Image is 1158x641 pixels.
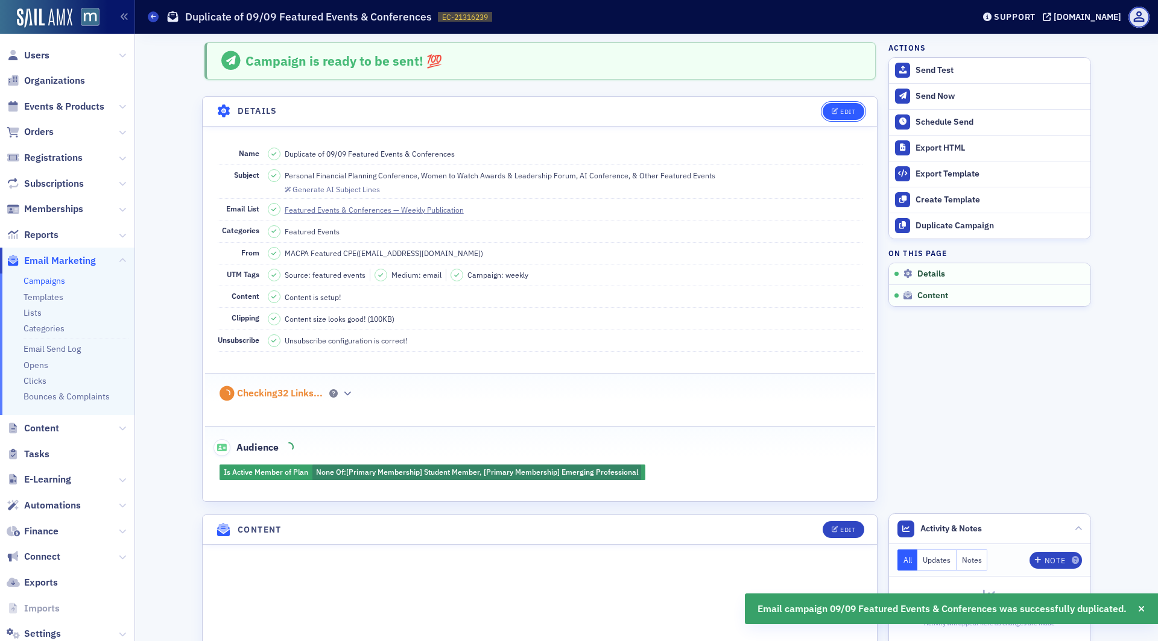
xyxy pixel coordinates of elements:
a: Subscriptions [7,177,84,190]
div: Edit [840,108,855,115]
h1: Duplicate of 09/09 Featured Events & Conferences [185,10,432,24]
h4: Actions [888,42,926,53]
span: Name [239,148,259,158]
button: Edit [823,103,864,120]
a: Events & Products [7,100,104,113]
a: Imports [7,602,60,615]
span: EC-21316239 [442,12,488,22]
button: Notes [957,549,988,571]
a: Connect [7,550,60,563]
button: Send Now [889,83,1090,109]
div: [DOMAIN_NAME] [1054,11,1121,22]
a: Email Marketing [7,254,96,267]
a: Exports [7,576,58,589]
span: Subject [234,170,259,180]
div: Featured Events [285,226,340,237]
span: Exports [24,576,58,589]
a: Orders [7,125,54,139]
a: Email Send Log [24,343,81,354]
button: Duplicate Campaign [889,213,1090,239]
a: Create Template [889,187,1090,213]
div: Generate AI Subject Lines [293,186,380,193]
a: Content [7,422,59,435]
a: Clicks [24,375,46,386]
a: Memberships [7,202,83,216]
span: UTM Tags [227,269,259,279]
span: Automations [24,499,81,512]
span: Organizations [24,74,85,87]
button: [DOMAIN_NAME] [1043,13,1125,21]
a: Tasks [7,448,49,461]
a: Organizations [7,74,85,87]
a: Export Template [889,161,1090,187]
span: Unsubscribe configuration is correct! [285,335,407,346]
h4: Content [238,524,282,536]
span: Content is setup! [285,292,341,302]
span: Campaign is ready to be sent! 💯 [245,52,442,69]
button: Send Test [889,58,1090,83]
a: Featured Events & Conferences — Weekly Publication [285,204,475,215]
a: Settings [7,627,61,640]
span: From [241,248,259,257]
a: Reports [7,228,59,242]
a: Users [7,49,49,62]
span: Content size looks good! (100KB) [285,313,394,324]
a: Templates [24,292,63,302]
span: Email Marketing [24,254,96,267]
span: Settings [24,627,61,640]
span: Orders [24,125,54,139]
button: Note [1030,552,1082,569]
button: All [897,549,918,571]
div: Send Test [916,65,1084,76]
span: Finance [24,525,59,538]
span: Source: featured events [285,269,365,280]
div: Create Template [916,195,1084,205]
a: View Homepage [72,8,100,28]
span: Imports [24,602,60,615]
a: Campaigns [24,275,65,286]
span: Reports [24,228,59,242]
div: Checking 32 Links ... [237,387,323,399]
div: Export Template [916,169,1084,180]
img: SailAMX [17,8,72,28]
span: Memberships [24,202,83,216]
span: Categories [222,225,259,235]
span: Activity & Notes [920,522,982,535]
h4: Details [238,105,277,117]
span: Medium: email [391,269,441,280]
span: Campaign: weekly [467,269,528,280]
a: Bounces & Complaints [24,391,110,402]
span: Content [24,422,59,435]
a: Automations [7,499,81,512]
span: Details [917,269,945,280]
a: Lists [24,307,42,318]
span: Tasks [24,448,49,461]
div: Note [1045,557,1065,564]
a: Opens [24,360,48,371]
span: Connect [24,550,60,563]
img: SailAMX [81,8,100,27]
div: Schedule Send [916,117,1084,128]
span: MACPA Featured CPE ( [EMAIL_ADDRESS][DOMAIN_NAME] ) [285,248,483,258]
span: Clipping [232,313,259,322]
span: Registrations [24,151,83,164]
span: Email campaign 09/09 Featured Events & Conferences was successfully duplicated. [758,602,1127,616]
span: Email List [226,204,259,213]
a: E-Learning [7,473,71,486]
div: Support [994,11,1036,22]
a: Registrations [7,151,83,164]
div: Duplicate Campaign [916,220,1084,231]
button: Edit [823,521,864,538]
a: Finance [7,525,59,538]
span: Content [917,290,948,301]
div: Export HTML [916,143,1084,154]
span: Users [24,49,49,62]
a: Export HTML [889,135,1090,161]
div: Send Now [916,91,1084,102]
span: Subscriptions [24,177,84,190]
span: Audience [214,439,279,456]
button: Generate AI Subject Lines [285,183,380,194]
button: Schedule Send [889,109,1090,135]
button: Updates [917,549,957,571]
